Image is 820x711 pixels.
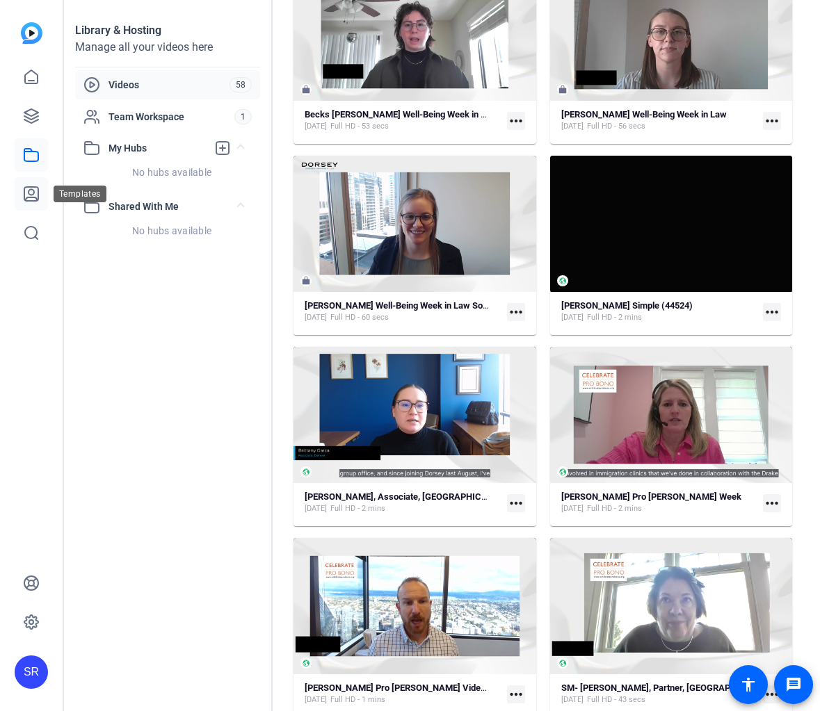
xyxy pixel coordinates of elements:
img: blue-gradient.svg [21,22,42,44]
a: [PERSON_NAME], Associate, [GEOGRAPHIC_DATA][DATE]Full HD - 2 mins [305,491,501,514]
span: Shared With Me [108,199,238,214]
a: [PERSON_NAME] Pro [PERSON_NAME] Week[DATE]Full HD - 2 mins [561,491,758,514]
span: Team Workspace [108,110,234,124]
span: Full HD - 2 mins [330,503,385,514]
div: Manage all your videos here [75,39,260,56]
span: Full HD - 1 mins [330,694,385,705]
div: No hubs available [83,224,260,238]
span: [DATE] [561,121,584,132]
strong: SM- [PERSON_NAME], Partner, [GEOGRAPHIC_DATA] [561,683,775,693]
a: SM- [PERSON_NAME], Partner, [GEOGRAPHIC_DATA][DATE]Full HD - 43 secs [561,683,758,705]
a: [PERSON_NAME] Well-Being Week in Law Social[DATE]Full HD - 60 secs [305,300,501,323]
a: [PERSON_NAME] Well-Being Week in Law[DATE]Full HD - 56 secs [561,109,758,132]
div: Templates [54,186,106,202]
strong: [PERSON_NAME] Well-Being Week in Law Social [305,300,497,311]
span: [DATE] [561,503,584,514]
mat-icon: more_horiz [763,685,781,703]
span: [DATE] [305,121,327,132]
div: Shared With Me [75,220,260,251]
mat-icon: message [785,676,802,693]
span: My Hubs [108,141,207,156]
mat-icon: more_horiz [507,303,525,321]
mat-icon: more_horiz [507,112,525,130]
mat-icon: more_horiz [507,494,525,512]
span: Full HD - 60 secs [330,312,389,323]
mat-expansion-panel-header: My Hubs [75,134,260,162]
span: [DATE] [305,312,327,323]
span: [DATE] [305,694,327,705]
strong: [PERSON_NAME] Simple (44524) [561,300,693,311]
mat-icon: more_horiz [763,303,781,321]
span: 58 [230,77,252,92]
span: Full HD - 2 mins [587,503,642,514]
strong: Becks [PERSON_NAME] Well-Being Week in Law 2025 [305,109,519,120]
a: Becks [PERSON_NAME] Well-Being Week in Law 2025[DATE]Full HD - 53 secs [305,109,501,132]
span: 1 [234,109,252,124]
span: [DATE] [305,503,327,514]
span: Full HD - 56 secs [587,121,645,132]
span: [DATE] [561,694,584,705]
span: Full HD - 2 mins [587,312,642,323]
mat-expansion-panel-header: Shared With Me [75,193,260,220]
span: [DATE] [561,312,584,323]
strong: [PERSON_NAME], Associate, [GEOGRAPHIC_DATA] [305,491,511,502]
strong: [PERSON_NAME] Pro [PERSON_NAME] Video SB 1 [305,683,506,693]
mat-icon: more_horiz [507,685,525,703]
span: Videos [108,78,230,92]
a: [PERSON_NAME] Pro [PERSON_NAME] Video SB 1[DATE]Full HD - 1 mins [305,683,501,705]
strong: [PERSON_NAME] Well-Being Week in Law [561,109,727,120]
div: Library & Hosting [75,22,260,39]
div: SR [15,655,48,689]
div: My Hubs [75,162,260,193]
a: [PERSON_NAME] Simple (44524)[DATE]Full HD - 2 mins [561,300,758,323]
span: Full HD - 43 secs [587,694,645,705]
mat-icon: more_horiz [763,494,781,512]
div: No hubs available [83,165,260,179]
strong: [PERSON_NAME] Pro [PERSON_NAME] Week [561,491,741,502]
mat-icon: accessibility [740,676,757,693]
span: Full HD - 53 secs [330,121,389,132]
mat-icon: more_horiz [763,112,781,130]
